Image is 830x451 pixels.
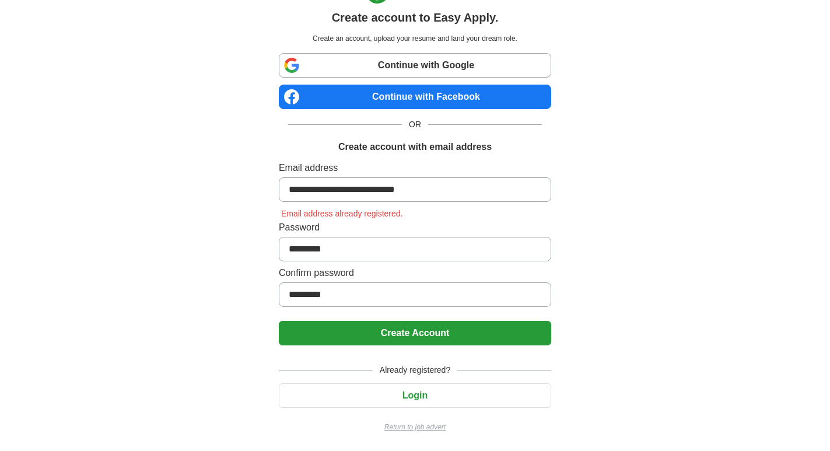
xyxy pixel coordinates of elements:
span: Email address already registered. [279,209,405,218]
p: Create an account, upload your resume and land your dream role. [281,33,549,44]
a: Continue with Google [279,53,551,78]
h1: Create account with email address [338,140,492,154]
a: Continue with Facebook [279,85,551,109]
a: Login [279,390,551,400]
label: Confirm password [279,266,551,280]
button: Login [279,383,551,408]
span: Already registered? [373,364,457,376]
label: Password [279,221,551,235]
button: Create Account [279,321,551,345]
label: Email address [279,161,551,175]
span: OR [402,118,428,131]
h1: Create account to Easy Apply. [332,9,499,26]
a: Return to job advert [279,422,551,432]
